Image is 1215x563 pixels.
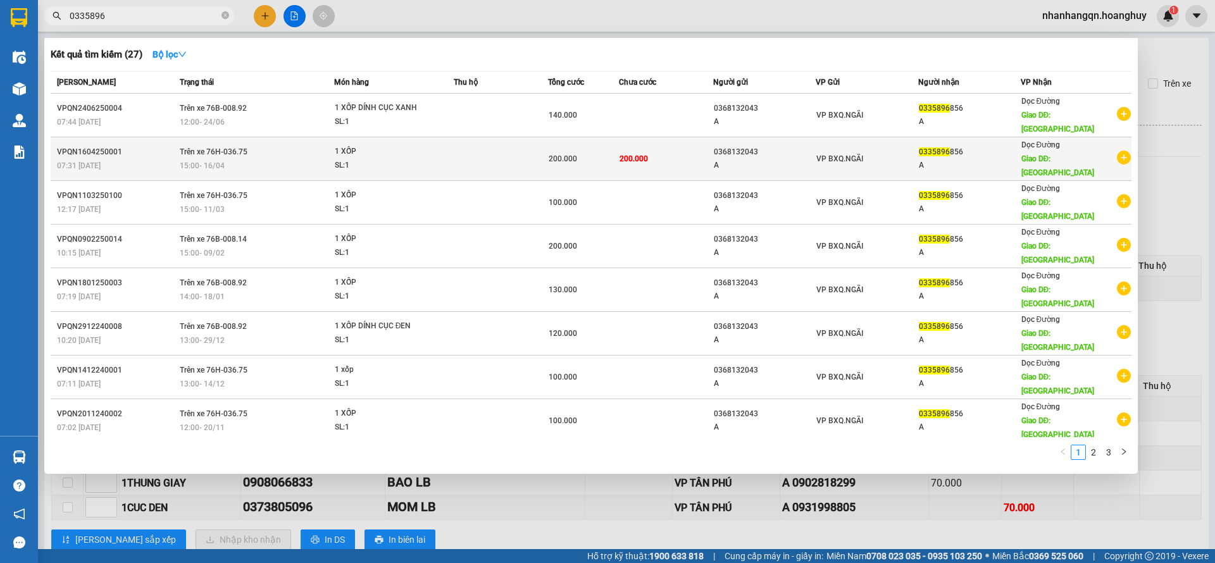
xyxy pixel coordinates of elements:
span: notification [13,508,25,520]
div: 1 XỐP [335,276,430,290]
a: 2 [1087,445,1100,459]
span: search [53,11,61,20]
div: 1 XỐP [335,407,430,421]
span: plus-circle [1117,194,1131,208]
img: warehouse-icon [13,82,26,96]
div: A [714,159,815,172]
li: CR : [151,75,256,99]
span: 07:44 [DATE] [57,118,101,127]
span: VP Nhận [1021,78,1052,87]
li: Tên hàng: [151,28,256,52]
span: 200.000 [549,154,577,163]
button: left [1056,445,1071,460]
span: 13:00 - 29/12 [180,336,225,345]
span: Dọc Đường [1021,315,1061,324]
span: 140.000 [549,111,577,120]
div: VPQN0902250014 [57,233,176,246]
span: Trên xe 76B-008.92 [180,104,247,113]
span: Giao DĐ: [GEOGRAPHIC_DATA] [1021,198,1094,221]
span: 0335896 [919,366,950,374]
span: 120.000 [549,329,577,338]
a: 1 [1071,445,1085,459]
img: solution-icon [13,145,26,159]
span: plus-circle [1117,412,1131,426]
div: 1 XỐP [335,189,430,202]
span: VP BXQ.NGÃI [816,242,863,251]
span: Dọc Đường [1021,140,1061,149]
span: 12:00 - 20/11 [180,423,225,432]
div: A [919,333,1020,347]
img: warehouse-icon [13,450,26,464]
span: 15:00 - 09/02 [180,249,225,257]
div: A [714,333,815,347]
li: VP Nhận: [151,4,256,28]
span: 200.000 [620,154,648,163]
span: [PERSON_NAME] [57,78,116,87]
span: 100.000 [549,373,577,381]
span: Trên xe 76H-036.75 [180,366,247,374]
div: SL: 1 [335,377,430,391]
span: Giao DĐ: [GEOGRAPHIC_DATA] [1021,154,1094,177]
button: right [1116,445,1131,460]
img: logo-vxr [11,8,27,27]
span: Người nhận [918,78,959,87]
span: 10:15 [DATE] [57,249,101,257]
span: left [1059,448,1067,455]
div: A [919,377,1020,390]
div: 856 [919,145,1020,159]
div: A [919,290,1020,303]
span: VP BXQ.NGÃI [816,111,863,120]
div: SL: 1 [335,421,430,435]
span: 130.000 [549,285,577,294]
span: plus-circle [1117,151,1131,164]
span: VP BXQ.NGÃI [816,416,863,425]
div: 856 [919,364,1020,377]
span: Dọc Đường [1021,271,1061,280]
h3: Kết quả tìm kiếm ( 27 ) [51,48,142,61]
div: SL: 1 [335,246,430,260]
div: SL: 1 [335,159,430,173]
span: Thu hộ [454,78,478,87]
span: Món hàng [334,78,369,87]
span: Tổng cước [548,78,584,87]
div: 856 [919,233,1020,246]
li: 1 [1071,445,1086,460]
span: Dọc Đường [1021,402,1061,411]
span: close-circle [221,11,229,19]
li: 2 [1086,445,1101,460]
span: Dọc Đường [1021,97,1061,106]
div: 856 [919,189,1020,202]
span: 0335896 [919,322,950,331]
li: Ng/nhận: [4,87,109,111]
span: 12:00 - 24/06 [180,118,225,127]
span: Trên xe 76H-036.75 [180,147,247,156]
div: 0368132043 [714,233,815,246]
span: Giao DĐ: [GEOGRAPHIC_DATA] [1021,416,1094,439]
div: VPQN1103250100 [57,189,176,202]
div: A [919,202,1020,216]
div: 0368132043 [714,276,815,290]
span: 0335896 [919,104,950,113]
span: VP Gửi [816,78,840,87]
span: VP BXQ.NGÃI [816,198,863,207]
div: A [714,421,815,434]
span: question-circle [13,479,25,492]
div: 856 [919,276,1020,290]
span: 0335896 [919,235,950,244]
strong: Bộ lọc [153,49,187,59]
span: 0335896 [919,147,950,156]
span: Trên xe 76H-036.75 [180,409,247,418]
span: 0335896 [919,191,950,200]
span: 07:11 [DATE] [57,380,101,388]
div: VPQN1604250001 [57,145,176,159]
span: message [13,536,25,548]
span: 15:00 - 11/03 [180,205,225,214]
div: VPQN2912240008 [57,320,176,333]
span: Trạng thái [180,78,214,87]
div: SL: 1 [335,333,430,347]
b: VP BXQ.NGÃI [37,66,130,84]
div: A [919,246,1020,259]
div: A [714,202,815,216]
div: VPQN2011240002 [57,407,176,421]
span: 13:00 - 14/12 [180,380,225,388]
